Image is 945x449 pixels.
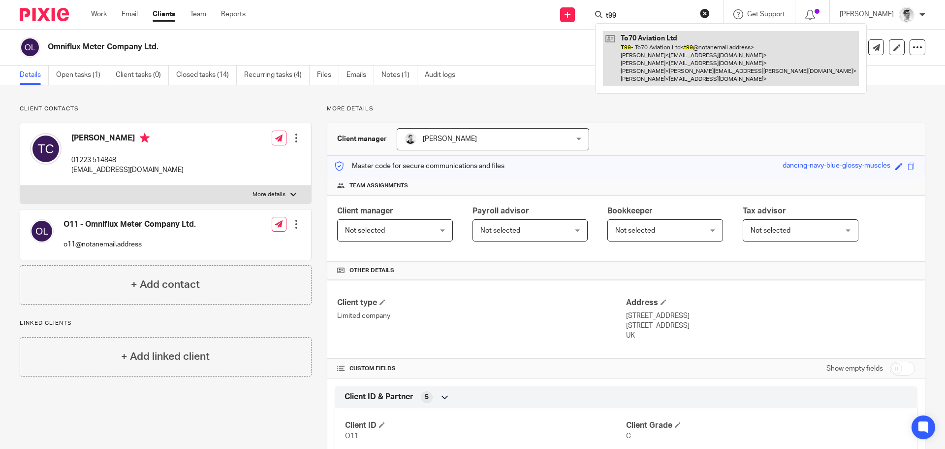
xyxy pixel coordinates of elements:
p: Client contacts [20,105,312,113]
a: Clients [153,9,175,19]
p: Linked clients [20,319,312,327]
a: Open tasks (1) [56,66,108,85]
a: Closed tasks (14) [176,66,237,85]
a: Client tasks (0) [116,66,169,85]
button: Clear [700,8,710,18]
h4: Client ID [345,420,626,431]
h4: + Add contact [131,277,200,292]
a: Team [190,9,206,19]
span: Tax advisor [743,207,786,215]
img: svg%3E [30,219,54,243]
span: Client manager [337,207,393,215]
a: Reports [221,9,246,19]
a: Email [122,9,138,19]
span: C [626,433,631,440]
p: Limited company [337,311,626,321]
p: UK [626,331,915,341]
img: Pixie [20,8,69,21]
i: Primary [140,133,150,143]
img: svg%3E [20,37,40,58]
p: Master code for secure communications and files [335,161,504,171]
span: [PERSON_NAME] [423,136,477,142]
h4: Address [626,298,915,308]
a: Emails [346,66,374,85]
a: Files [317,66,339,85]
p: [STREET_ADDRESS] [626,311,915,321]
h3: Client manager [337,134,387,144]
p: 01223 514848 [71,155,184,165]
a: Notes (1) [381,66,417,85]
a: Audit logs [425,66,463,85]
h4: [PERSON_NAME] [71,133,184,145]
img: Dave_2025.jpg [405,133,416,145]
h4: + Add linked client [121,349,210,364]
h4: Client Grade [626,420,907,431]
h4: Client type [337,298,626,308]
span: Not selected [751,227,790,234]
span: Team assignments [349,182,408,190]
h4: O11 - Omniflux Meter Company Ltd. [63,219,196,230]
a: Details [20,66,49,85]
span: Payroll advisor [472,207,529,215]
p: o11@notanemail.address [63,240,196,249]
h2: Omniflux Meter Company Ltd. [48,42,643,52]
p: [PERSON_NAME] [840,9,894,19]
span: 5 [425,392,429,402]
p: More details [252,191,285,199]
span: Not selected [345,227,385,234]
a: Work [91,9,107,19]
p: [EMAIL_ADDRESS][DOMAIN_NAME] [71,165,184,175]
span: O11 [345,433,358,440]
span: Other details [349,267,394,275]
span: Bookkeeper [607,207,653,215]
p: More details [327,105,925,113]
h4: CUSTOM FIELDS [337,365,626,373]
span: Not selected [480,227,520,234]
label: Show empty fields [826,364,883,374]
div: dancing-navy-blue-glossy-muscles [783,161,890,172]
a: Recurring tasks (4) [244,66,310,85]
img: Adam_2025.jpg [899,7,914,23]
span: Client ID & Partner [345,392,413,402]
input: Search [605,12,693,21]
img: svg%3E [30,133,62,165]
span: Not selected [615,227,655,234]
span: Get Support [747,11,785,18]
p: [STREET_ADDRESS] [626,321,915,331]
